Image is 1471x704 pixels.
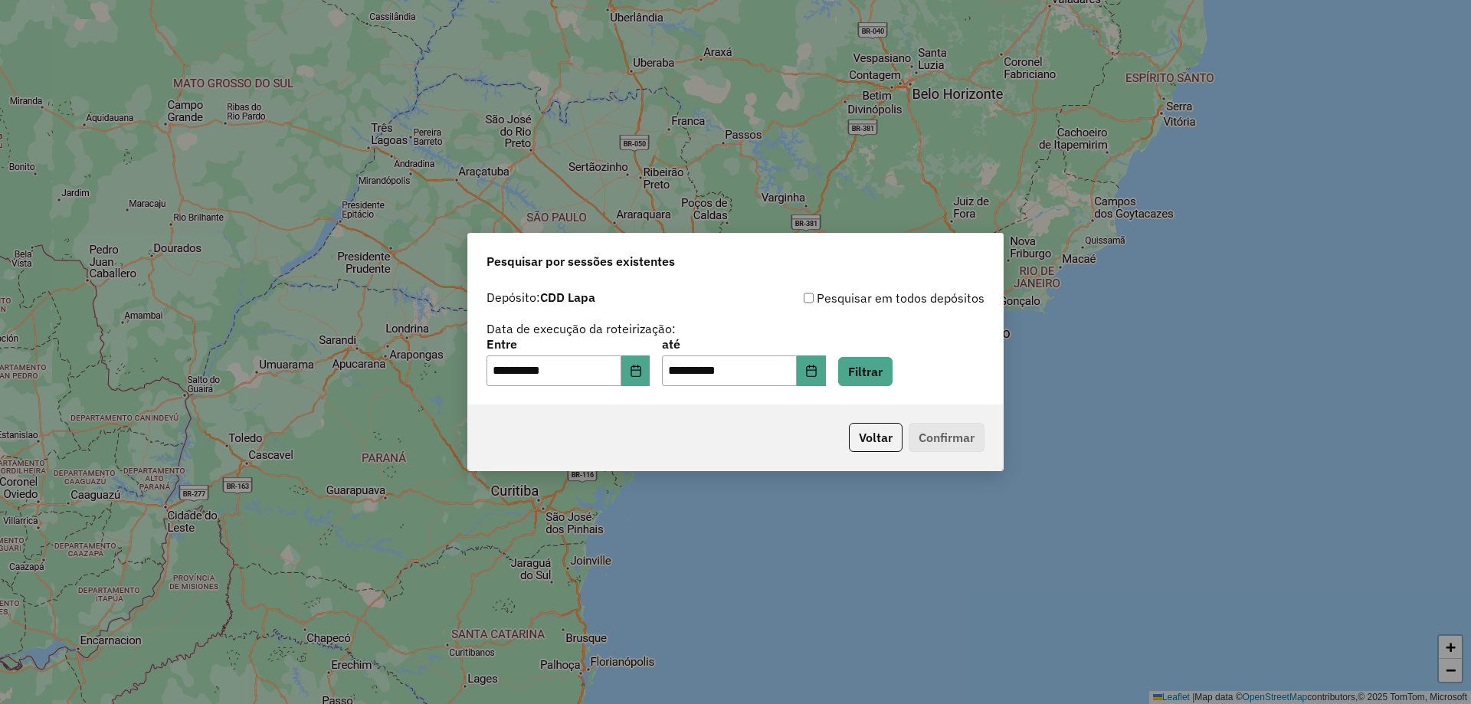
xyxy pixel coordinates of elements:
button: Voltar [849,423,903,452]
label: Entre [487,335,650,353]
label: até [662,335,825,353]
label: Depósito: [487,288,595,306]
strong: CDD Lapa [540,290,595,305]
div: Pesquisar em todos depósitos [735,289,984,307]
button: Choose Date [621,355,650,386]
span: Pesquisar por sessões existentes [487,252,675,270]
button: Choose Date [797,355,826,386]
label: Data de execução da roteirização: [487,319,676,338]
button: Filtrar [838,357,893,386]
